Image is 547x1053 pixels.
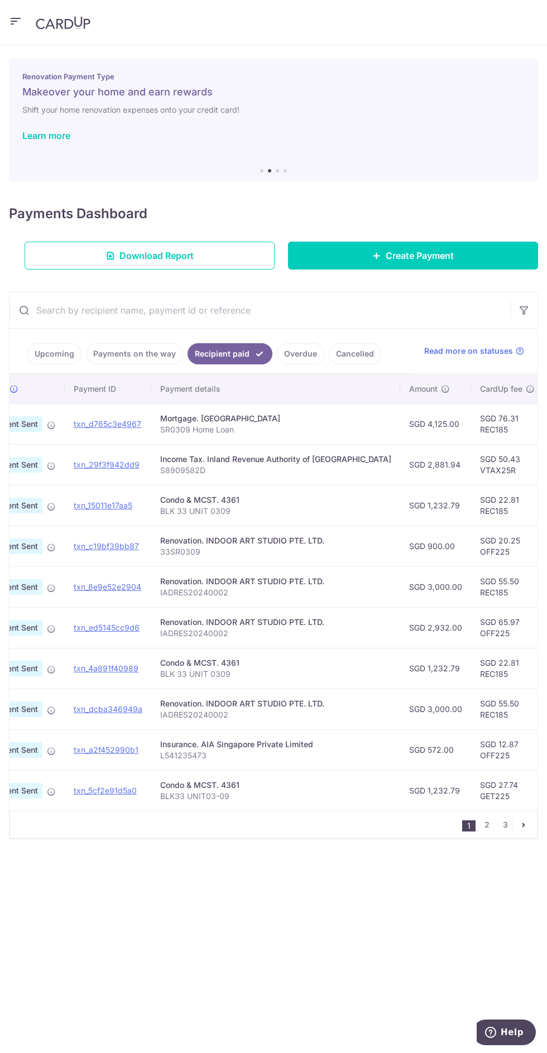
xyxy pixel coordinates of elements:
a: txn_c19bf39bb87 [74,541,139,551]
a: txn_15011e17aa5 [74,501,132,510]
a: Recipient paid [188,343,272,364]
a: Read more on statuses [424,345,524,357]
a: txn_ed5145cc9d6 [74,623,140,632]
div: Mortgage. [GEOGRAPHIC_DATA] [160,413,391,424]
iframe: Opens a widget where you can find more information [477,1020,536,1047]
span: Create Payment [386,249,454,262]
div: Income Tax. Inland Revenue Authority of [GEOGRAPHIC_DATA] [160,454,391,465]
div: Insurance. AIA Singapore Private Limited [160,739,391,750]
td: SGD 900.00 [400,526,471,566]
td: SGD 3,000.00 [400,566,471,607]
td: SGD 76.31 REC185 [471,403,544,444]
span: CardUp fee [480,383,522,395]
th: Payment ID [65,374,151,403]
h5: Makeover your home and earn rewards [22,85,525,99]
a: txn_29f3f942dd9 [74,460,140,469]
div: Renovation. INDOOR ART STUDIO PTE. LTD. [160,698,391,709]
a: 3 [498,818,512,831]
td: SGD 2,881.94 [400,444,471,485]
a: txn_d765c3e4967 [74,419,141,429]
h4: Payments Dashboard [9,204,147,224]
td: SGD 50.43 VTAX25R [471,444,544,485]
td: SGD 22.81 REC185 [471,648,544,689]
a: txn_5cf2e91d5a0 [74,786,137,795]
input: Search by recipient name, payment id or reference [9,292,511,328]
p: BLK33 UNIT03-09 [160,791,391,802]
h6: Shift your home renovation expenses onto your credit card! [22,103,525,117]
td: SGD 22.81 REC185 [471,485,544,526]
a: 2 [480,818,493,831]
td: SGD 4,125.00 [400,403,471,444]
li: 1 [462,820,476,831]
td: SGD 65.97 OFF225 [471,607,544,648]
nav: pager [462,811,537,838]
a: Overdue [277,343,324,364]
p: BLK 33 UNIT 0309 [160,506,391,517]
td: SGD 12.87 OFF225 [471,729,544,770]
p: IADRES20240002 [160,587,391,598]
p: L541235473 [160,750,391,761]
div: Renovation. INDOOR ART STUDIO PTE. LTD. [160,576,391,587]
a: txn_dcba346949a [74,704,142,714]
p: IADRES20240002 [160,709,391,720]
a: Learn more [22,130,70,141]
a: txn_4a891f40989 [74,663,138,673]
td: SGD 2,932.00 [400,607,471,648]
div: Condo & MCST. 4361 [160,657,391,669]
a: Payments on the way [86,343,183,364]
td: SGD 27.74 GET225 [471,770,544,811]
td: SGD 55.50 REC185 [471,689,544,729]
td: SGD 55.50 REC185 [471,566,544,607]
a: Create Payment [288,242,538,270]
p: IADRES20240002 [160,628,391,639]
a: Upcoming [27,343,81,364]
p: Renovation Payment Type [22,72,525,81]
span: Amount [409,383,438,395]
td: SGD 3,000.00 [400,689,471,729]
span: Read more on statuses [424,345,513,357]
a: Download Report [25,242,275,270]
th: Payment details [151,374,400,403]
a: txn_8e9e52e2904 [74,582,141,592]
td: SGD 1,232.79 [400,648,471,689]
td: SGD 20.25 OFF225 [471,526,544,566]
p: BLK 33 UNIT 0309 [160,669,391,680]
img: CardUp [36,16,90,30]
p: SR0309 Home Loan [160,424,391,435]
p: 33SR0309 [160,546,391,557]
div: Renovation. INDOOR ART STUDIO PTE. LTD. [160,617,391,628]
td: SGD 1,232.79 [400,485,471,526]
div: Condo & MCST. 4361 [160,780,391,791]
span: Download Report [119,249,194,262]
div: Condo & MCST. 4361 [160,494,391,506]
div: Renovation. INDOOR ART STUDIO PTE. LTD. [160,535,391,546]
p: S8909582D [160,465,391,476]
a: txn_a2f452990b1 [74,745,138,754]
td: SGD 1,232.79 [400,770,471,811]
td: SGD 572.00 [400,729,471,770]
a: Cancelled [329,343,381,364]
